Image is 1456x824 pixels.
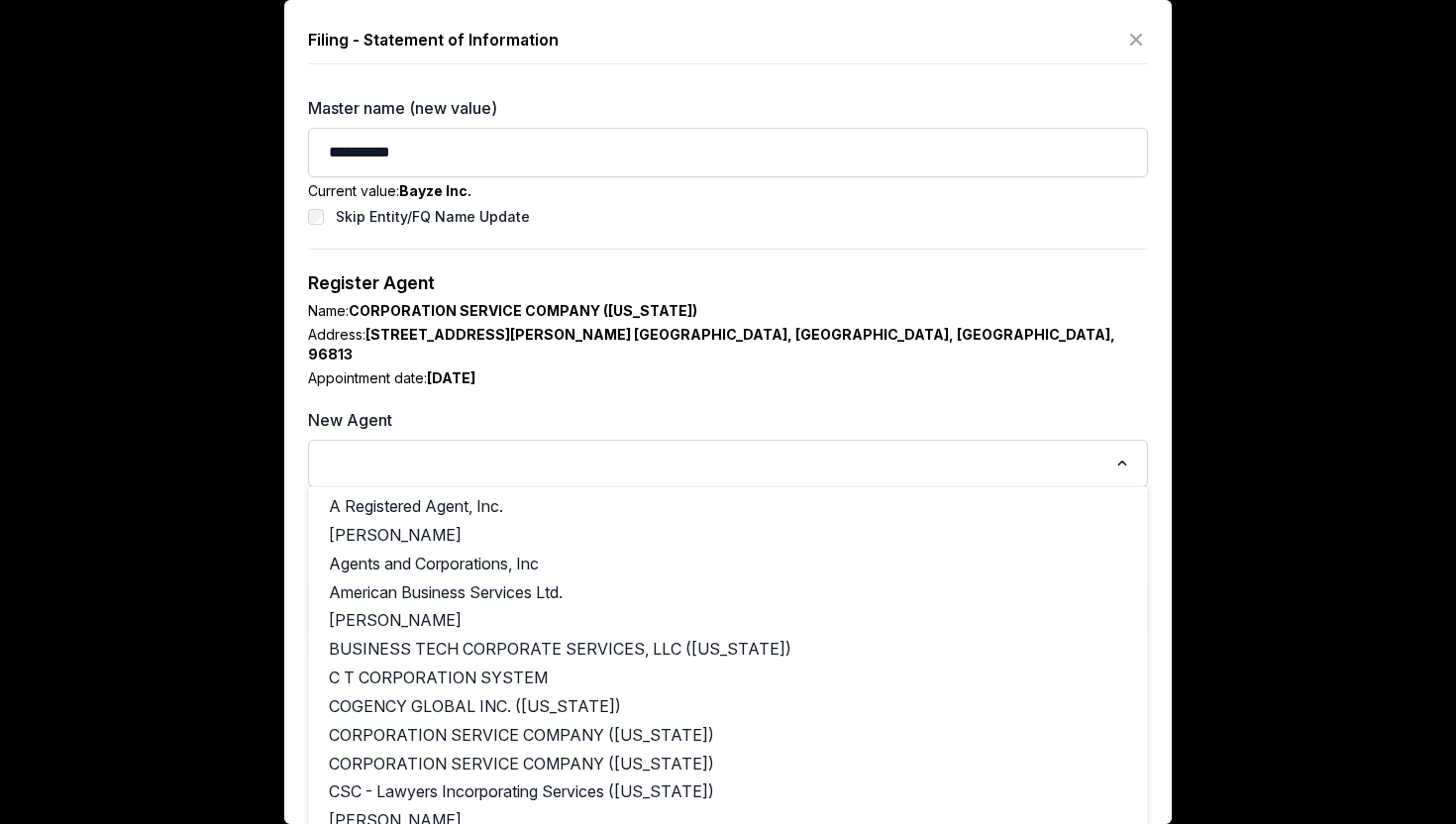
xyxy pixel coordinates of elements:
[308,408,1148,432] label: New Agent
[309,578,1147,607] li: American Business Services Ltd.
[309,664,1147,692] li: C T CORPORATION SYSTEM
[309,521,1147,550] li: [PERSON_NAME]
[349,302,697,319] b: CORPORATION SERVICE COMPANY ([US_STATE])
[309,635,1147,664] li: BUSINESS TECH CORPORATE SERVICES, LLC ([US_STATE])
[427,369,475,386] b: [DATE]
[336,208,530,225] label: Skip Entity/FQ Name Update
[309,777,1147,806] li: CSC - Lawyers Incorporating Services ([US_STATE])
[309,750,1147,778] li: CORPORATION SERVICE COMPANY ([US_STATE])
[320,450,1107,477] input: Search for option
[309,492,1147,521] li: A Registered Agent, Inc.
[308,326,1115,362] b: [STREET_ADDRESS][PERSON_NAME] [GEOGRAPHIC_DATA], [GEOGRAPHIC_DATA], [GEOGRAPHIC_DATA], 96813
[318,446,1138,481] div: Search for option
[308,96,1148,120] label: Master name (new value)
[399,182,471,199] b: Bayze Inc.
[308,301,1148,321] div: Name:
[309,721,1147,750] li: CORPORATION SERVICE COMPANY ([US_STATE])
[309,692,1147,721] li: COGENCY GLOBAL INC. ([US_STATE])
[308,325,1148,364] div: Address:
[308,368,1148,388] div: Appointment date:
[309,606,1147,635] li: [PERSON_NAME]
[309,550,1147,578] li: Agents and Corporations, Inc
[308,269,1148,297] div: Register Agent
[308,181,1148,201] div: Current value:
[308,28,559,51] div: Filing - Statement of Information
